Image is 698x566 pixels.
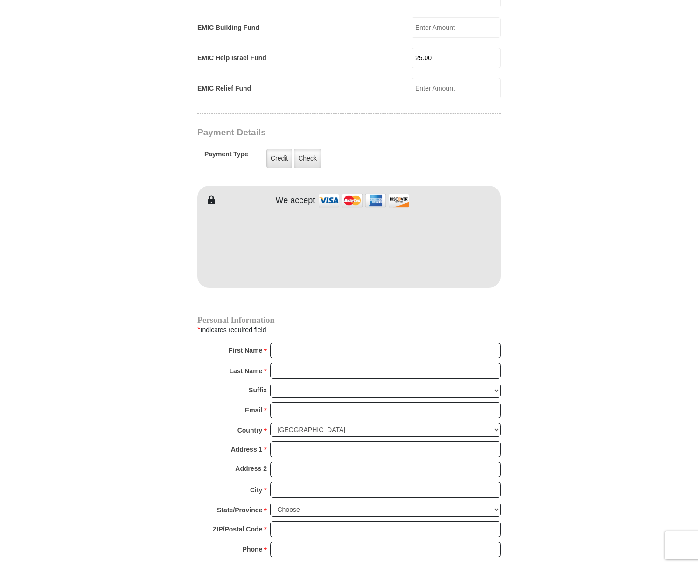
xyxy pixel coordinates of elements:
[230,364,263,377] strong: Last Name
[197,23,259,33] label: EMIC Building Fund
[266,149,292,168] label: Credit
[197,84,251,93] label: EMIC Relief Fund
[317,190,411,210] img: credit cards accepted
[197,53,266,63] label: EMIC Help Israel Fund
[243,543,263,556] strong: Phone
[412,17,501,38] input: Enter Amount
[197,127,435,138] h3: Payment Details
[197,324,501,336] div: Indicates required field
[213,523,263,536] strong: ZIP/Postal Code
[235,462,267,475] strong: Address 2
[237,424,263,437] strong: Country
[245,404,262,417] strong: Email
[294,149,321,168] label: Check
[197,316,501,324] h4: Personal Information
[204,150,248,163] h5: Payment Type
[217,503,262,517] strong: State/Province
[276,196,315,206] h4: We accept
[229,344,262,357] strong: First Name
[412,48,501,68] input: Enter Amount
[412,78,501,98] input: Enter Amount
[231,443,263,456] strong: Address 1
[249,384,267,397] strong: Suffix
[250,483,262,496] strong: City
